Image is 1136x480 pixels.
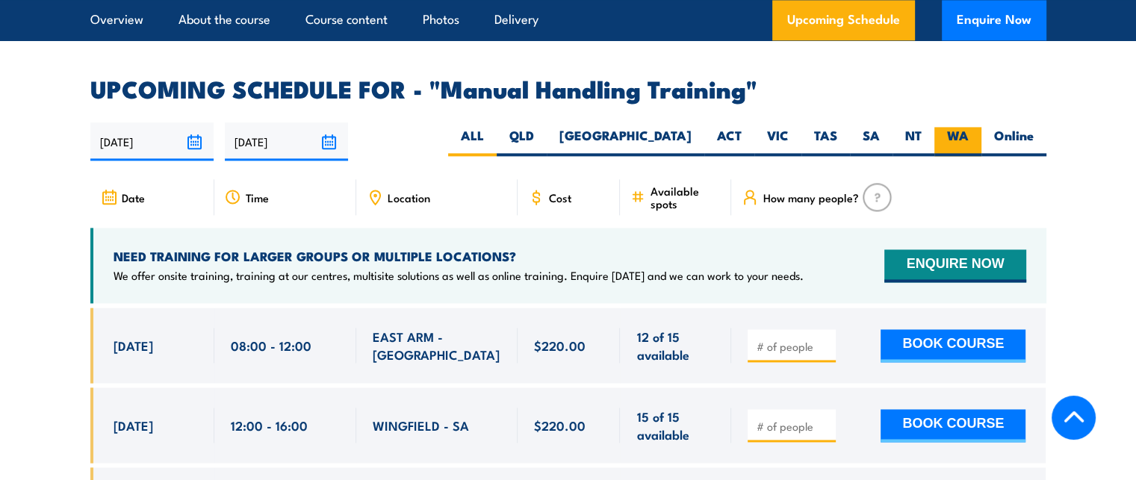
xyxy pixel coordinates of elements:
[534,337,586,354] span: $220.00
[448,127,497,156] label: ALL
[756,419,831,434] input: # of people
[231,337,311,354] span: 08:00 - 12:00
[881,329,1025,362] button: BOOK COURSE
[534,417,586,434] span: $220.00
[225,122,348,160] input: To date
[981,127,1046,156] label: Online
[246,191,269,204] span: Time
[636,328,715,363] span: 12 of 15 available
[231,417,308,434] span: 12:00 - 16:00
[650,184,721,210] span: Available spots
[801,127,850,156] label: TAS
[763,191,858,204] span: How many people?
[114,337,153,354] span: [DATE]
[850,127,893,156] label: SA
[754,127,801,156] label: VIC
[893,127,934,156] label: NT
[114,417,153,434] span: [DATE]
[547,127,704,156] label: [GEOGRAPHIC_DATA]
[373,417,469,434] span: WINGFIELD - SA
[90,78,1046,99] h2: UPCOMING SCHEDULE FOR - "Manual Handling Training"
[90,122,214,160] input: From date
[497,127,547,156] label: QLD
[636,408,715,443] span: 15 of 15 available
[881,409,1025,442] button: BOOK COURSE
[549,191,571,204] span: Cost
[704,127,754,156] label: ACT
[884,249,1025,282] button: ENQUIRE NOW
[934,127,981,156] label: WA
[114,268,804,283] p: We offer onsite training, training at our centres, multisite solutions as well as online training...
[388,191,430,204] span: Location
[122,191,145,204] span: Date
[373,328,501,363] span: EAST ARM - [GEOGRAPHIC_DATA]
[114,248,804,264] h4: NEED TRAINING FOR LARGER GROUPS OR MULTIPLE LOCATIONS?
[756,339,831,354] input: # of people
